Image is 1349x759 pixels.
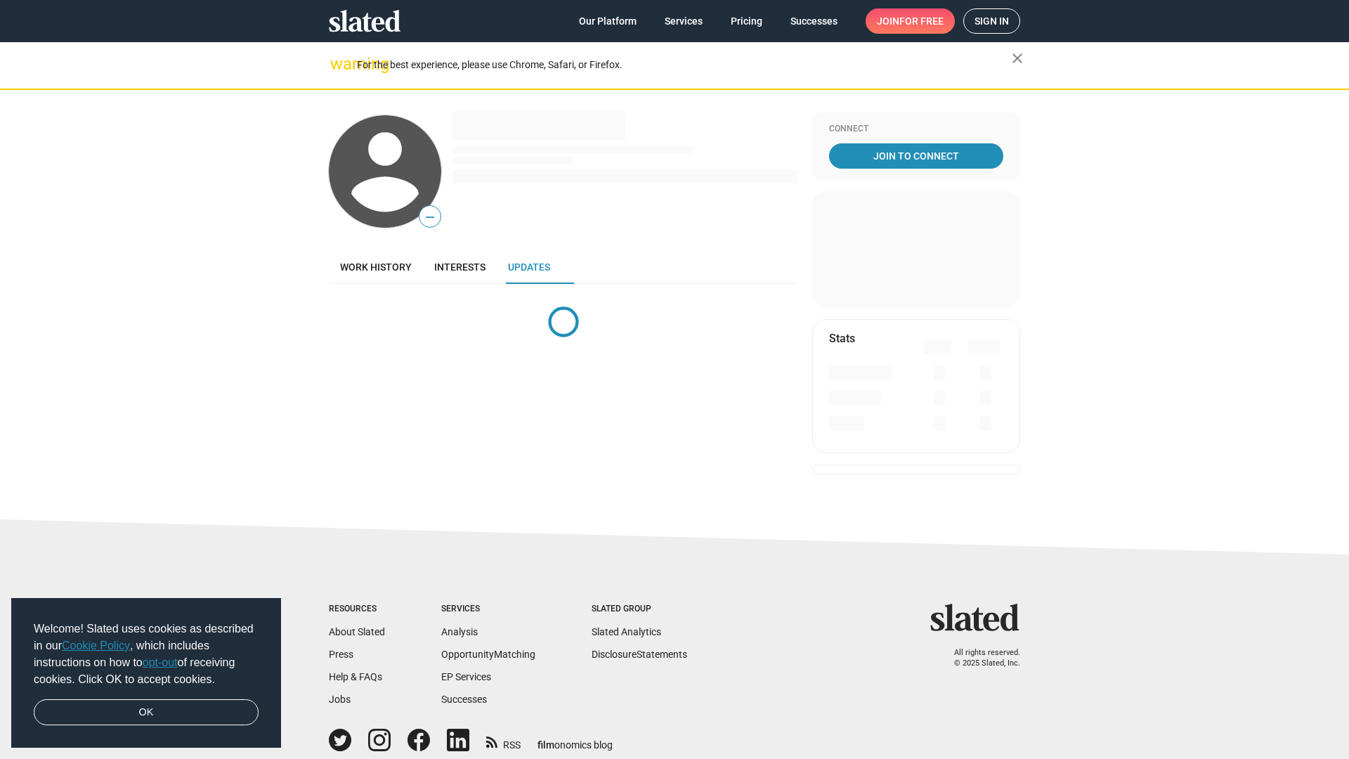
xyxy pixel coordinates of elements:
div: Slated Group [592,604,687,615]
span: Pricing [731,8,762,34]
a: Our Platform [568,8,648,34]
mat-icon: close [1009,50,1026,67]
a: EP Services [441,671,491,682]
a: filmonomics blog [537,727,613,752]
span: Welcome! Slated uses cookies as described in our , which includes instructions on how to of recei... [34,621,259,688]
span: Work history [340,261,412,273]
a: Help & FAQs [329,671,382,682]
a: opt-out [143,656,178,668]
span: — [419,208,441,226]
span: Join To Connect [832,143,1001,169]
span: film [537,739,554,751]
span: Sign in [975,9,1009,33]
div: Services [441,604,535,615]
a: Interests [423,250,497,284]
div: For the best experience, please use Chrome, Safari, or Firefox. [357,56,1012,74]
a: Successes [779,8,849,34]
a: Join To Connect [829,143,1003,169]
a: Successes [441,694,487,705]
a: OpportunityMatching [441,649,535,660]
a: Work history [329,250,423,284]
span: Services [665,8,703,34]
a: DisclosureStatements [592,649,687,660]
a: dismiss cookie message [34,699,259,726]
span: for free [899,8,944,34]
span: Join [877,8,944,34]
a: Cookie Policy [62,640,130,651]
mat-icon: warning [330,56,347,72]
a: Services [653,8,714,34]
a: Analysis [441,626,478,637]
div: cookieconsent [11,598,281,748]
a: Pricing [719,8,774,34]
span: Successes [790,8,838,34]
a: About Slated [329,626,385,637]
div: Resources [329,604,385,615]
a: Joinfor free [866,8,955,34]
p: All rights reserved. © 2025 Slated, Inc. [939,648,1020,668]
mat-card-title: Stats [829,331,855,346]
a: Updates [497,250,561,284]
a: Jobs [329,694,351,705]
span: Updates [508,261,550,273]
a: Press [329,649,353,660]
a: Slated Analytics [592,626,661,637]
a: Sign in [963,8,1020,34]
span: Our Platform [579,8,637,34]
span: Interests [434,261,485,273]
div: Connect [829,124,1003,135]
a: RSS [486,730,521,752]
